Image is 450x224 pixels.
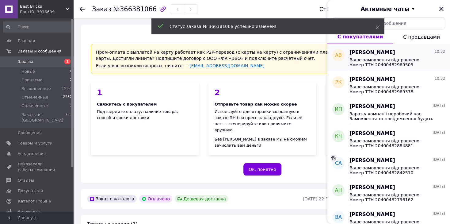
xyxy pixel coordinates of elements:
[349,138,437,148] span: Ваше замовлення відправлено. Номер ТТН 20400482884881
[21,77,43,83] span: Принятые
[3,21,72,33] input: Поиск
[21,103,48,109] span: Оплаченные
[335,106,342,113] span: ИП
[18,178,34,183] span: Отзывы
[65,112,72,123] span: 255
[63,95,72,100] span: 2267
[349,192,437,202] span: Ваше замовлення відправлено. Номер ТТН 20400482796162
[18,38,35,44] span: Главная
[327,152,450,179] button: СА[PERSON_NAME][DATE]Ваше замовлення відправлено. Номер ТТН 20400482842510
[96,63,429,69] div: Если у вас возникли вопросы, пишите —
[139,195,172,203] div: Оплачено
[434,76,445,81] span: 10:32
[87,195,137,203] div: Заказ с каталога
[215,136,310,149] div: Без [PERSON_NAME] в заказе мы не сможем зачислить вам деньги
[18,199,51,204] span: Каталог ProSale
[349,130,395,137] span: [PERSON_NAME]
[345,5,433,13] button: Активные чаты
[335,52,342,59] span: ав
[349,184,395,191] span: [PERSON_NAME]
[64,59,71,64] span: 1
[327,71,450,98] button: РК[PERSON_NAME]10:32Ваше замовлення відправлено. Номер ТТН 20400482969378
[335,160,342,167] span: СА
[393,29,450,44] button: С продавцами
[349,49,395,56] span: [PERSON_NAME]
[335,214,342,221] span: ВА
[327,98,450,125] button: ИП[PERSON_NAME][DATE]Зараз у компанії неробочий час. Замовлення та повідомлення будуть оброблені ...
[243,163,281,176] button: Ок, понятно
[433,130,445,135] span: [DATE]
[92,6,111,13] span: Заказ
[80,6,85,12] div: Вернуться назад
[18,48,61,54] span: Заказы и сообщения
[327,125,450,152] button: КЧ[PERSON_NAME][DATE]Ваше замовлення відправлено. Номер ТТН 20400482884881
[113,6,157,13] span: №366381066
[349,111,437,121] span: Зараз у компанії неробочий час. Замовлення та повідомлення будуть оброблені з 09:00 найближчого р...
[97,102,157,106] span: Свяжитесь с покупателем
[434,49,445,54] span: 10:32
[433,157,445,162] span: [DATE]
[175,195,228,203] div: Дешевая доставка
[403,34,440,40] span: С продавцами
[433,184,445,189] span: [DATE]
[18,151,46,156] span: Уведомления
[18,188,43,194] span: Покупатели
[18,141,52,146] span: Товары и услуги
[337,34,383,40] span: С покупателями
[349,84,437,94] span: Ваше замовлення відправлено. Номер ТТН 20400482969378
[18,130,42,136] span: Сообщения
[335,133,342,140] span: КЧ
[349,103,395,110] span: [PERSON_NAME]
[18,209,40,214] span: Аналитика
[349,211,395,218] span: [PERSON_NAME]
[215,89,310,96] div: 2
[18,59,33,64] span: Заказы
[349,157,395,164] span: [PERSON_NAME]
[215,102,297,106] span: Отправьте товар как можно скорее
[21,69,35,74] span: Новые
[327,44,450,71] button: ав[PERSON_NAME]10:32Ваше замовлення відправлено. Номер ТТН 20400482969505
[335,187,342,194] span: АН
[91,83,199,155] div: Подтвердите оплату, наличие товара, способ и сроки доставки
[349,165,437,175] span: Ваше замовлення відправлено. Номер ТТН 20400482842510
[349,57,437,67] span: Ваше замовлення відправлено. Номер ТТН 20400482969505
[327,29,393,44] button: С покупателями
[335,79,341,86] span: РК
[20,4,66,9] span: Best Bricks
[18,161,57,172] span: Показатели работы компании
[327,179,450,206] button: АН[PERSON_NAME][DATE]Ваше замовлення відправлено. Номер ТТН 20400482796162
[70,77,72,83] span: 0
[91,44,434,74] div: Пром-оплата с выплатой на карту работает как P2P-перевод (с карты на карту) с ограничениями плате...
[21,95,48,100] span: Отмененные
[303,196,331,201] time: [DATE] 22:30
[97,89,193,96] div: 1
[332,17,445,29] input: Поиск чата или сообщения
[433,211,445,216] span: [DATE]
[438,5,445,13] button: Закрыть
[20,9,74,15] div: Ваш ID: 3016609
[215,109,310,133] div: Используйте для отправки созданную в заказе ЭН (экспресс-накладную). Если её нет — сгенерируйте и...
[21,86,51,91] span: Выполненные
[189,63,265,68] a: [EMAIL_ADDRESS][DOMAIN_NAME]
[70,103,72,109] span: 0
[61,86,72,91] span: 13866
[433,103,445,108] span: [DATE]
[319,6,360,12] div: Статус заказа
[70,69,72,74] span: 1
[21,112,65,123] span: Заказы из [GEOGRAPHIC_DATA]
[349,76,395,83] span: [PERSON_NAME]
[170,23,360,29] div: Статус заказа № 366381066 успешно изменен!
[361,5,410,13] span: Активные чаты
